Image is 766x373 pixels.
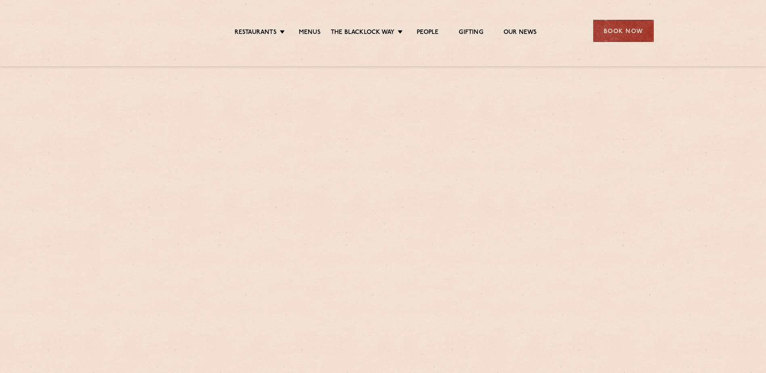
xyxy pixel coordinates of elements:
a: Gifting [459,29,483,38]
a: Menus [299,29,321,38]
a: The Blacklock Way [331,29,395,38]
img: svg%3E [113,8,183,54]
a: Our News [504,29,537,38]
a: People [417,29,439,38]
a: Restaurants [235,29,277,38]
div: Book Now [593,20,654,42]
